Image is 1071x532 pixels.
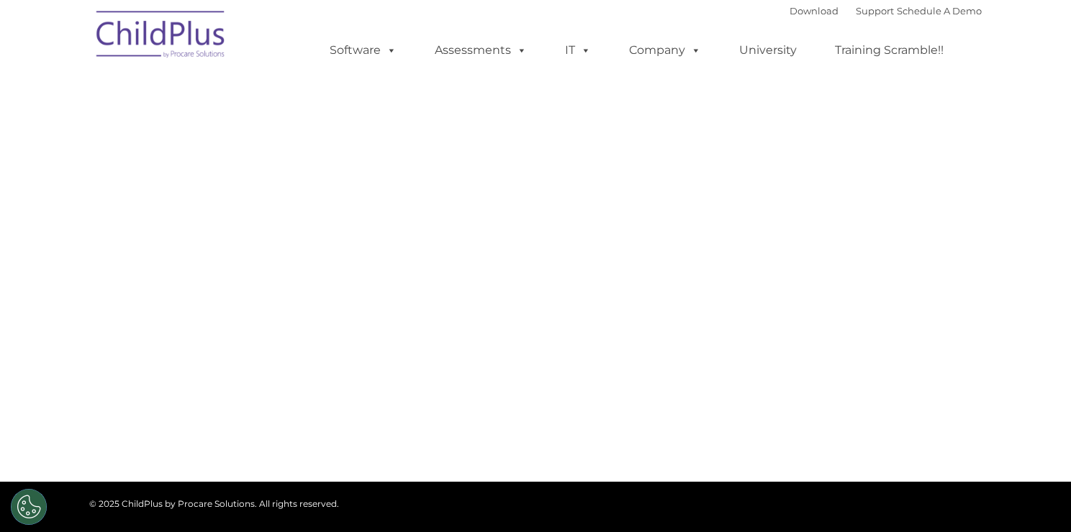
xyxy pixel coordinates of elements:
a: Schedule A Demo [897,5,982,17]
img: ChildPlus by Procare Solutions [89,1,233,73]
a: Training Scramble!! [821,36,958,65]
font: | [790,5,982,17]
a: Software [315,36,411,65]
a: Company [615,36,715,65]
iframe: Form 0 [100,250,971,358]
a: IT [551,36,605,65]
button: Cookies Settings [11,489,47,525]
a: Download [790,5,839,17]
a: Assessments [420,36,541,65]
a: University [725,36,811,65]
a: Support [856,5,894,17]
span: © 2025 ChildPlus by Procare Solutions. All rights reserved. [89,498,339,509]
